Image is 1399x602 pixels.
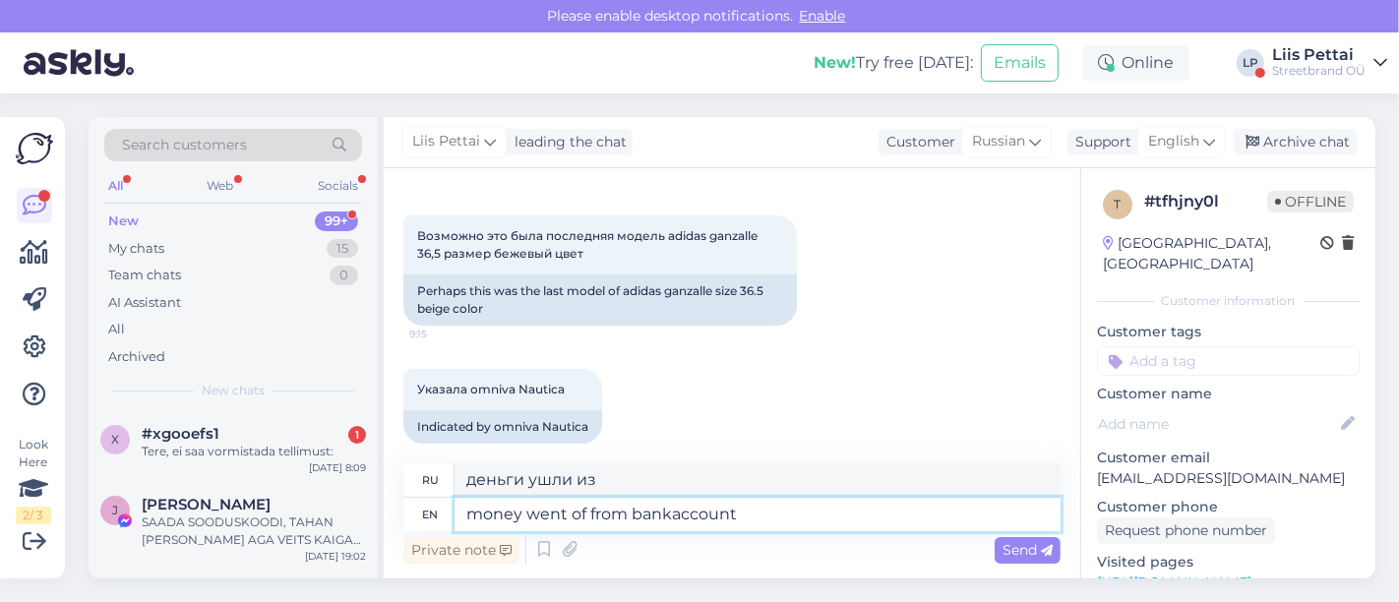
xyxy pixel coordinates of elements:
div: Socials [314,173,362,199]
div: 0 [330,266,358,285]
div: Archive chat [1234,129,1358,155]
div: Archived [108,347,165,367]
div: LP [1237,49,1264,77]
div: 1 [348,426,366,444]
div: 99+ [315,211,358,231]
div: en [423,498,439,531]
textarea: money went of from bankaccount [455,498,1061,531]
span: #xgooefs1 [142,425,219,443]
div: leading the chat [507,132,627,152]
span: Указала omniva Nautica [417,382,565,396]
span: New chats [202,382,265,399]
input: Add name [1098,413,1337,435]
div: Perhaps this was the last model of adidas ganzalle size 36.5 beige color [403,274,797,326]
span: Russian [972,131,1025,152]
p: Customer email [1097,448,1360,468]
span: Liis Pettai [412,131,480,152]
div: All [108,320,125,339]
span: Enable [794,7,852,25]
p: Customer phone [1097,497,1360,517]
div: 15 [327,239,358,259]
b: New! [814,53,856,72]
div: Liis Pettai [1272,47,1366,63]
div: All [104,173,127,199]
div: Indicated by omniva Nautica [403,410,602,444]
div: Customer information [1097,292,1360,310]
div: My chats [108,239,164,259]
span: t [1115,197,1122,211]
span: Возможно это была последняя модель adidas ganzalle 36,5 размер бежевый цвет [417,228,760,261]
a: Liis PettaiStreetbrand OÜ [1272,47,1387,79]
div: Look Here [16,436,51,524]
p: Customer name [1097,384,1360,404]
span: Offline [1267,191,1354,212]
input: Add a tag [1097,346,1360,376]
div: Customer [879,132,955,152]
a: [URL][DOMAIN_NAME] [1097,573,1251,591]
span: Search customers [122,135,247,155]
div: 2 / 3 [16,507,51,524]
div: Support [1067,132,1131,152]
button: Emails [981,44,1059,82]
span: Jan Armin Tõnissoo [142,496,271,513]
span: 9:15 [409,327,483,341]
div: Try free [DATE]: [814,51,973,75]
span: Send [1003,541,1053,559]
img: Askly Logo [16,133,53,164]
span: 9:16 [409,445,483,459]
span: x [111,432,119,447]
p: Visited pages [1097,552,1360,572]
div: Online [1082,45,1189,81]
div: Tere, ei saa vormistada tellimust: [142,443,366,460]
div: Request phone number [1097,517,1275,544]
div: Private note [403,537,519,564]
div: [DATE] 8:09 [309,460,366,475]
span: English [1148,131,1199,152]
div: New [108,211,139,231]
div: AI Assistant [108,293,181,313]
div: # tfhjny0l [1144,190,1267,213]
div: [DATE] 19:02 [305,549,366,564]
div: Streetbrand OÜ [1272,63,1366,79]
span: J [112,503,118,517]
div: [GEOGRAPHIC_DATA], [GEOGRAPHIC_DATA] [1103,233,1320,274]
textarea: деньги ушли из [455,463,1061,497]
p: [EMAIL_ADDRESS][DOMAIN_NAME] [1097,468,1360,489]
div: Team chats [108,266,181,285]
div: SAADA SOODUSKOODI, TAHAN [PERSON_NAME] AGA VEITS KAIGAS HIND [142,513,366,549]
div: Web [204,173,238,199]
div: ru [422,463,439,497]
p: Customer tags [1097,322,1360,342]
